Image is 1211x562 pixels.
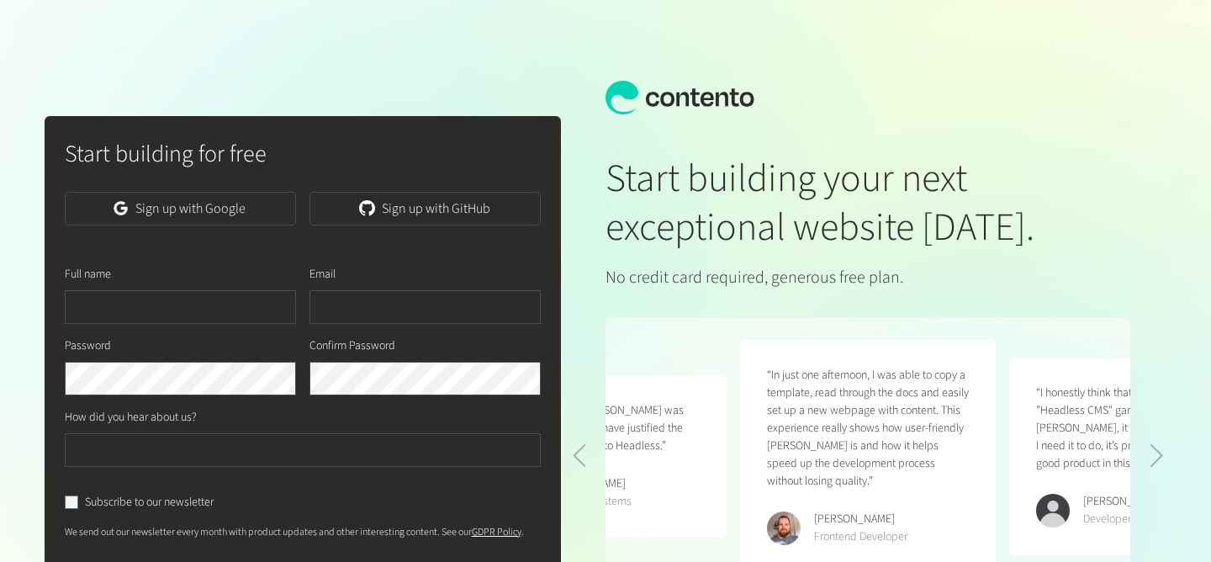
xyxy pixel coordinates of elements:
[1083,511,1164,528] div: Developer
[65,409,197,427] label: How did you hear about us?
[309,192,541,225] a: Sign up with GitHub
[1150,444,1164,468] div: Next slide
[767,512,801,545] img: Erik Galiana Farell
[767,367,969,490] p: “In just one afternoon, I was able to copy a template, read through the docs and easily set up a ...
[814,511,907,528] div: [PERSON_NAME]
[65,266,111,284] label: Full name
[605,265,1130,290] p: No credit card required, generous free plan.
[309,266,336,284] label: Email
[572,444,586,468] div: Previous slide
[1036,494,1070,528] img: Kevin Abatan
[85,494,214,512] label: Subscribe to our newsletter
[65,136,542,172] h2: Start building for free
[605,155,1130,252] h1: Start building your next exceptional website [DATE].
[472,525,521,539] a: GDPR Policy
[65,192,296,225] a: Sign up with Google
[1083,493,1164,511] div: [PERSON_NAME]
[814,528,907,546] div: Frontend Developer
[65,337,111,355] label: Password
[65,525,542,540] p: We send out our newsletter every month with product updates and other interesting content. See our .
[309,337,395,355] label: Confirm Password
